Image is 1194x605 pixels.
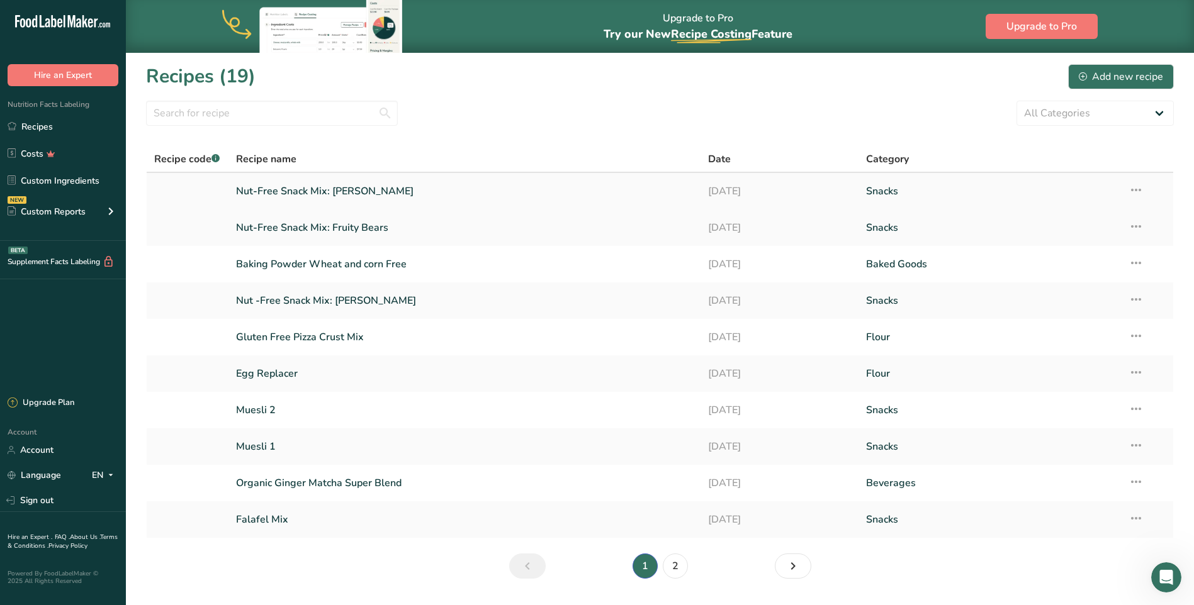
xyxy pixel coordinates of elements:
[236,506,694,533] a: Falafel Mix
[708,360,850,387] a: [DATE]
[236,433,694,460] a: Muesli 1
[8,533,52,541] a: Hire an Expert .
[236,152,296,167] span: Recipe name
[8,247,28,254] div: BETA
[236,324,694,350] a: Gluten Free Pizza Crust Mix
[708,397,850,423] a: [DATE]
[8,570,118,585] div: Powered By FoodLabelMaker © 2025 All Rights Reserved
[708,178,850,204] a: [DATE]
[866,152,909,167] span: Category
[671,26,752,42] span: Recipe Costing
[708,287,850,314] a: [DATE]
[866,470,1113,496] a: Beverages
[866,324,1113,350] a: Flour
[55,533,70,541] a: FAQ .
[708,433,850,460] a: [DATE]
[92,468,118,483] div: EN
[8,64,118,86] button: Hire an Expert
[663,553,688,579] a: Page 2.
[154,152,220,166] span: Recipe code
[509,553,546,579] a: Previous page
[986,14,1098,39] button: Upgrade to Pro
[1068,64,1174,89] button: Add new recipe
[708,324,850,350] a: [DATE]
[708,251,850,277] a: [DATE]
[604,1,792,53] div: Upgrade to Pro
[866,178,1113,204] a: Snacks
[708,470,850,496] a: [DATE]
[8,533,118,550] a: Terms & Conditions .
[1151,562,1181,592] iframe: Intercom live chat
[8,205,86,218] div: Custom Reports
[236,287,694,314] a: Nut -Free Snack Mix: [PERSON_NAME]
[866,506,1113,533] a: Snacks
[866,360,1113,387] a: Flour
[866,251,1113,277] a: Baked Goods
[708,152,731,167] span: Date
[775,553,811,579] a: Next page
[236,360,694,387] a: Egg Replacer
[236,470,694,496] a: Organic Ginger Matcha Super Blend
[48,541,87,550] a: Privacy Policy
[1006,19,1077,34] span: Upgrade to Pro
[866,287,1113,314] a: Snacks
[866,214,1113,241] a: Snacks
[70,533,100,541] a: About Us .
[866,433,1113,460] a: Snacks
[604,26,792,42] span: Try our New Feature
[708,506,850,533] a: [DATE]
[236,251,694,277] a: Baking Powder Wheat and corn Free
[236,397,694,423] a: Muesli 2
[866,397,1113,423] a: Snacks
[236,178,694,204] a: Nut-Free Snack Mix: [PERSON_NAME]
[8,464,61,486] a: Language
[1079,69,1163,84] div: Add new recipe
[708,214,850,241] a: [DATE]
[8,397,74,409] div: Upgrade Plan
[8,196,26,204] div: NEW
[146,101,398,126] input: Search for recipe
[146,62,256,91] h1: Recipes (19)
[236,214,694,241] a: Nut-Free Snack Mix: Fruity Bears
